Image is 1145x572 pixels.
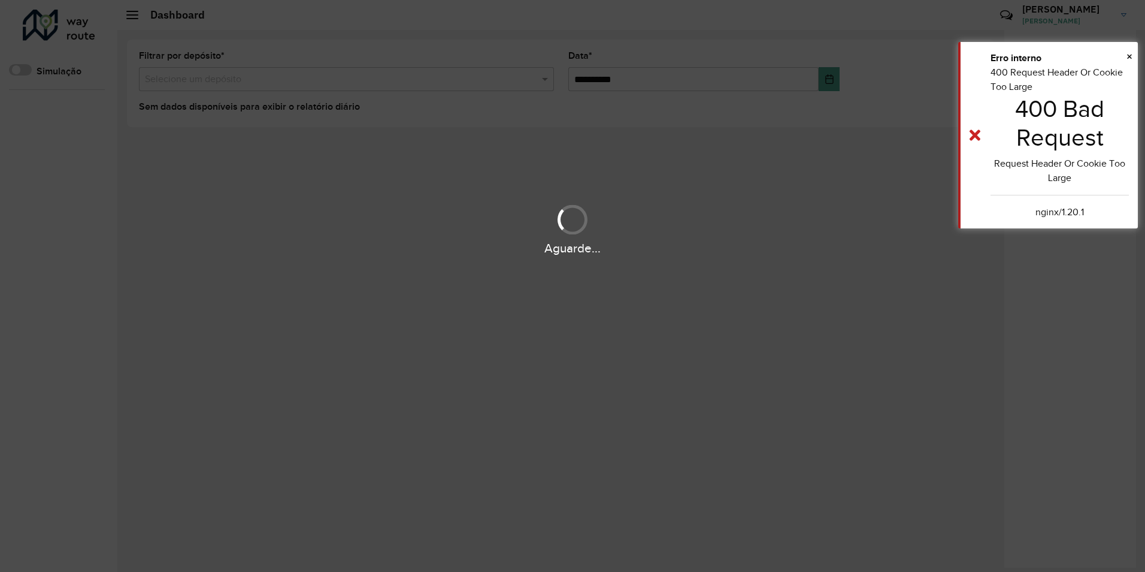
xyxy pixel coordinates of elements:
button: Close [1126,47,1132,65]
center: nginx/1.20.1 [990,205,1129,219]
span: × [1126,50,1132,63]
div: Erro interno [990,51,1129,65]
div: 400 Request Header Or Cookie Too Large [990,65,1129,219]
h1: 400 Bad Request [990,94,1129,152]
center: Request Header Or Cookie Too Large [990,156,1129,185]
